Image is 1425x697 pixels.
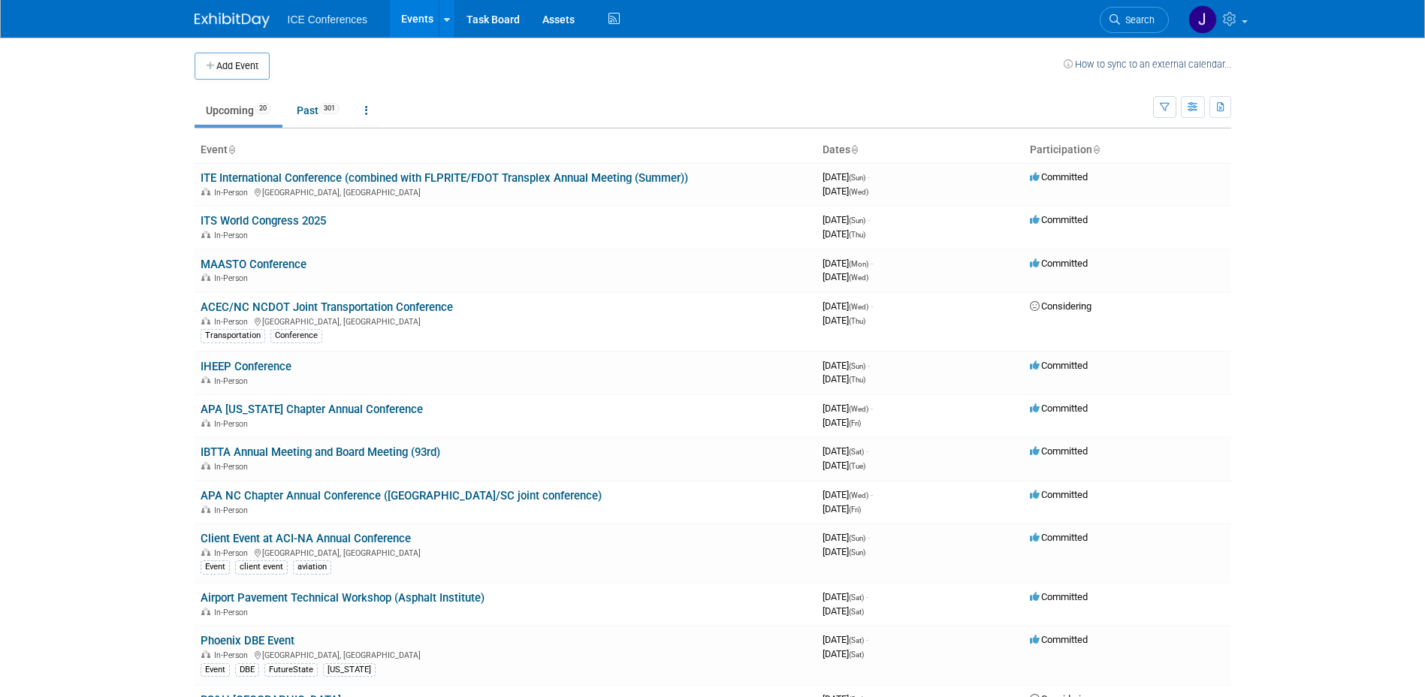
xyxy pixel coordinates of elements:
img: Jessica Villanueva [1188,5,1217,34]
span: (Sat) [849,636,864,644]
span: (Wed) [849,303,868,311]
span: Committed [1030,214,1088,225]
span: (Tue) [849,462,865,470]
div: aviation [293,560,331,574]
span: ICE Conferences [288,14,368,26]
span: In-Person [214,231,252,240]
span: (Sat) [849,448,864,456]
a: IBTTA Annual Meeting and Board Meeting (93rd) [201,445,440,459]
span: [DATE] [823,634,868,645]
span: (Thu) [849,231,865,239]
img: In-Person Event [201,650,210,658]
span: In-Person [214,376,252,386]
span: Committed [1030,532,1088,543]
span: - [868,360,870,371]
span: In-Person [214,650,252,660]
span: 301 [319,103,340,114]
span: Committed [1030,360,1088,371]
span: (Fri) [849,505,861,514]
span: (Sat) [849,650,864,659]
span: [DATE] [823,503,861,514]
span: [DATE] [823,360,870,371]
a: How to sync to an external calendar... [1064,59,1231,70]
a: Client Event at ACI-NA Annual Conference [201,532,411,545]
a: APA [US_STATE] Chapter Annual Conference [201,403,423,416]
span: Committed [1030,403,1088,414]
span: (Sun) [849,548,865,557]
span: (Mon) [849,260,868,268]
span: - [866,591,868,602]
span: [DATE] [823,258,873,269]
div: Conference [270,329,322,342]
span: (Sun) [849,534,865,542]
span: In-Person [214,548,252,558]
div: [GEOGRAPHIC_DATA], [GEOGRAPHIC_DATA] [201,186,811,198]
span: [DATE] [823,605,864,617]
span: [DATE] [823,445,868,457]
span: (Sun) [849,216,865,225]
span: (Fri) [849,419,861,427]
div: client event [235,560,288,574]
a: ACEC/NC NCDOT Joint Transportation Conference [201,300,453,314]
a: Sort by Start Date [850,143,858,155]
span: (Thu) [849,376,865,384]
button: Add Event [195,53,270,80]
span: - [866,634,868,645]
span: Committed [1030,634,1088,645]
span: Committed [1030,445,1088,457]
span: [DATE] [823,417,861,428]
span: [DATE] [823,591,868,602]
span: [DATE] [823,271,868,282]
img: In-Person Event [201,376,210,384]
a: ITE International Conference (combined with FLPRITE/FDOT Transplex Annual Meeting (Summer)) [201,171,688,185]
span: [DATE] [823,546,865,557]
span: In-Person [214,419,252,429]
img: In-Person Event [201,317,210,324]
img: In-Person Event [201,608,210,615]
div: DBE [235,663,259,677]
div: [US_STATE] [323,663,376,677]
img: In-Person Event [201,419,210,427]
span: [DATE] [823,373,865,385]
a: MAASTO Conference [201,258,306,271]
span: In-Person [214,273,252,283]
th: Participation [1024,137,1231,163]
span: 20 [255,103,271,114]
span: (Thu) [849,317,865,325]
a: Search [1100,7,1169,33]
img: In-Person Event [201,231,210,238]
span: (Wed) [849,405,868,413]
span: In-Person [214,505,252,515]
img: In-Person Event [201,273,210,281]
span: Considering [1030,300,1091,312]
span: [DATE] [823,228,865,240]
a: Phoenix DBE Event [201,634,294,647]
span: [DATE] [823,315,865,326]
a: Airport Pavement Technical Workshop (Asphalt Institute) [201,591,485,605]
span: [DATE] [823,403,873,414]
a: ITS World Congress 2025 [201,214,326,228]
span: Committed [1030,258,1088,269]
span: [DATE] [823,532,870,543]
span: In-Person [214,317,252,327]
div: Event [201,560,230,574]
span: (Sun) [849,362,865,370]
span: [DATE] [823,214,870,225]
span: - [868,214,870,225]
a: Past301 [285,96,351,125]
div: [GEOGRAPHIC_DATA], [GEOGRAPHIC_DATA] [201,315,811,327]
span: - [871,300,873,312]
th: Event [195,137,817,163]
a: Sort by Event Name [228,143,235,155]
a: Upcoming20 [195,96,282,125]
span: Committed [1030,591,1088,602]
span: - [868,532,870,543]
span: Committed [1030,171,1088,183]
span: In-Person [214,608,252,617]
th: Dates [817,137,1024,163]
span: In-Person [214,188,252,198]
img: In-Person Event [201,462,210,469]
a: APA NC Chapter Annual Conference ([GEOGRAPHIC_DATA]/SC joint conference) [201,489,602,502]
span: [DATE] [823,460,865,471]
span: [DATE] [823,171,870,183]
